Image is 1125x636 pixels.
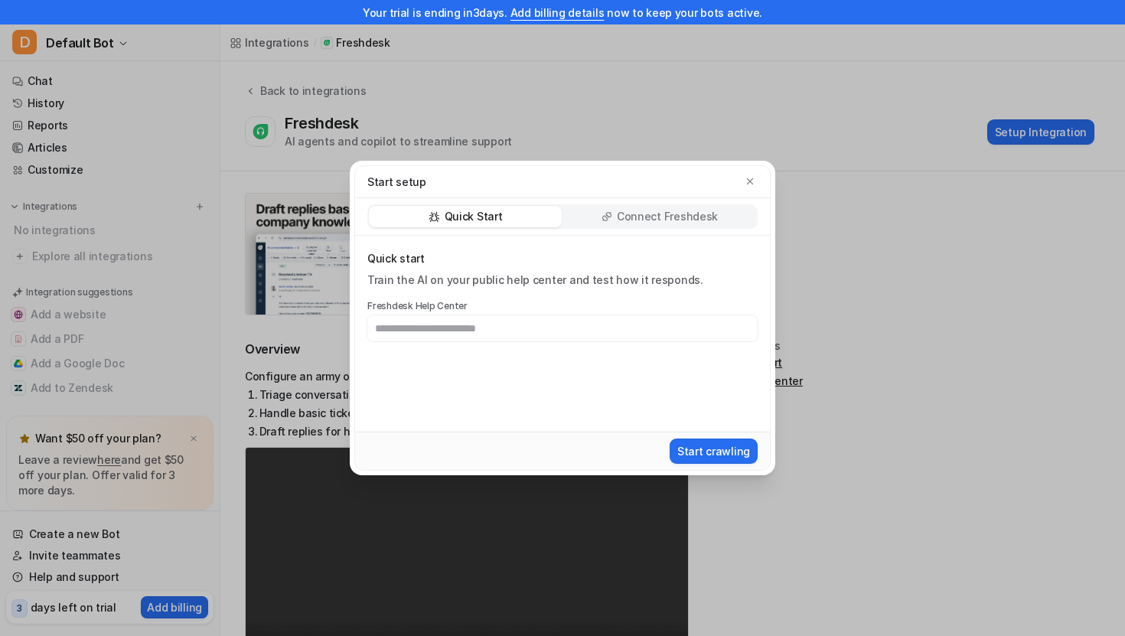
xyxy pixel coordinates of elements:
[367,174,426,190] p: Start setup
[670,439,758,464] button: Start crawling
[367,300,758,312] label: Freshdesk Help Center
[445,209,503,224] p: Quick Start
[367,272,758,288] p: Train the AI on your public help center and test how it responds.
[617,209,718,224] p: Connect Freshdesk
[367,251,758,266] p: Quick start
